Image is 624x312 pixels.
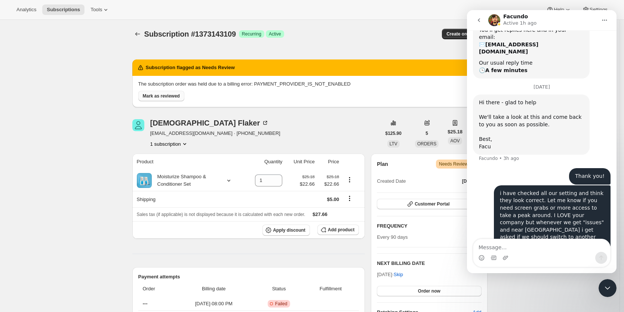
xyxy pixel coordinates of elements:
[143,301,148,306] span: ---
[138,80,482,88] p: The subscription order was held due to a billing error: PAYMENT_PROVIDER_IS_NOT_ENABLED
[86,4,114,15] button: Tools
[377,272,403,277] span: [DATE] ·
[344,176,356,184] button: Product actions
[144,30,236,38] span: Subscription #1373143109
[377,199,481,209] button: Customer Portal
[425,130,428,136] span: 5
[132,29,143,39] button: Subscriptions
[150,140,188,148] button: Product actions
[448,128,462,136] span: $25.18
[132,191,245,207] th: Shipping
[327,174,339,179] small: $25.18
[42,4,84,15] button: Subscriptions
[16,7,36,13] span: Analytics
[542,4,576,15] button: Help
[176,285,251,293] span: Billing date
[285,154,317,170] th: Unit Price
[150,130,280,137] span: [EMAIL_ADDRESS][DOMAIN_NAME] · [PHONE_NUMBER]
[317,225,359,235] button: Add product
[599,279,617,297] iframe: Intercom live chat
[554,7,564,13] span: Help
[389,269,408,281] button: Skip
[275,301,288,307] span: Failed
[415,201,449,207] span: Customer Portal
[152,173,219,188] div: Moisturize Shampoo & Conditioner Set
[462,178,477,184] span: [DATE]
[269,31,281,37] span: Active
[328,227,354,233] span: Add product
[273,227,305,233] span: Apply discount
[150,119,269,127] div: [DEMOGRAPHIC_DATA] Flaker
[176,300,251,308] span: [DATE] · 08:00 PM
[245,154,285,170] th: Quantity
[442,29,477,39] button: Create order
[256,285,302,293] span: Status
[377,286,481,296] button: Order now
[262,225,310,236] button: Apply discount
[439,160,479,168] span: Needs Review
[418,288,440,294] span: Order now
[578,4,612,15] button: Settings
[446,31,473,37] span: Create order
[132,119,144,131] span: Christi Flaker
[137,212,305,217] span: Sales tax (if applicable) is not displayed because it is calculated with each new order.
[47,7,80,13] span: Subscriptions
[317,154,341,170] th: Price
[377,234,408,240] span: Every 90 days
[385,130,402,136] span: $125.90
[590,7,608,13] span: Settings
[300,180,315,188] span: $22.66
[421,128,433,139] button: 5
[302,174,315,179] small: $25.18
[377,177,406,185] span: Created Date
[467,10,617,273] iframe: Intercom live chat
[417,141,436,146] span: ORDERS
[377,160,388,168] h2: Plan
[12,4,41,15] button: Analytics
[138,273,359,281] h2: Payment attempts
[146,64,235,71] h2: Subscription flagged as Needs Review
[377,222,473,230] h2: FREQUENCY
[394,271,403,278] span: Skip
[138,91,184,101] button: Mark as reviewed
[450,138,459,143] span: AOV
[307,285,355,293] span: Fulfillment
[132,154,245,170] th: Product
[377,260,473,267] h2: NEXT BILLING DATE
[143,93,180,99] span: Mark as reviewed
[138,281,175,297] th: Order
[137,173,152,188] img: product img
[313,211,328,217] span: $27.66
[90,7,102,13] span: Tools
[381,128,406,139] button: $125.90
[390,141,397,146] span: LTV
[458,176,482,186] button: [DATE]
[344,194,356,203] button: Shipping actions
[319,180,339,188] span: $22.66
[242,31,261,37] span: Recurring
